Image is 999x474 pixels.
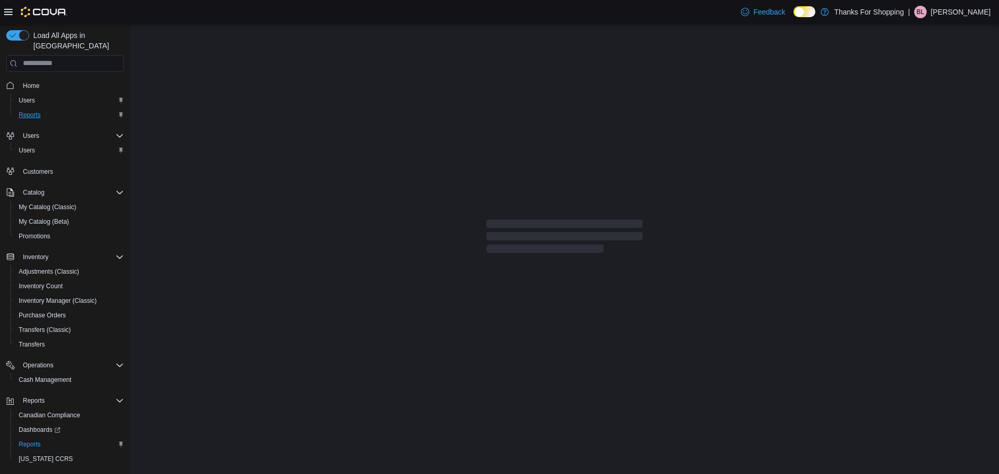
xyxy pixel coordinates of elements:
[2,358,128,373] button: Operations
[15,201,124,213] span: My Catalog (Classic)
[29,30,124,51] span: Load All Apps in [GEOGRAPHIC_DATA]
[10,264,128,279] button: Adjustments (Classic)
[2,129,128,143] button: Users
[10,323,128,337] button: Transfers (Classic)
[10,337,128,352] button: Transfers
[19,217,69,226] span: My Catalog (Beta)
[19,359,58,371] button: Operations
[15,215,124,228] span: My Catalog (Beta)
[23,396,45,405] span: Reports
[19,376,71,384] span: Cash Management
[19,394,49,407] button: Reports
[737,2,789,22] a: Feedback
[2,393,128,408] button: Reports
[19,340,45,349] span: Transfers
[23,82,40,90] span: Home
[793,6,815,17] input: Dark Mode
[19,251,53,263] button: Inventory
[10,108,128,122] button: Reports
[19,79,124,92] span: Home
[19,455,73,463] span: [US_STATE] CCRS
[19,130,43,142] button: Users
[15,294,101,307] a: Inventory Manager (Classic)
[15,424,124,436] span: Dashboards
[19,251,124,263] span: Inventory
[23,253,48,261] span: Inventory
[834,6,904,18] p: Thanks For Shopping
[15,144,124,157] span: Users
[19,232,50,240] span: Promotions
[15,438,45,451] a: Reports
[15,215,73,228] a: My Catalog (Beta)
[15,265,83,278] a: Adjustments (Classic)
[23,132,39,140] span: Users
[15,265,124,278] span: Adjustments (Classic)
[10,293,128,308] button: Inventory Manager (Classic)
[19,203,76,211] span: My Catalog (Classic)
[2,164,128,179] button: Customers
[15,374,75,386] a: Cash Management
[23,188,44,197] span: Catalog
[10,308,128,323] button: Purchase Orders
[10,408,128,422] button: Canadian Compliance
[917,6,925,18] span: Bl
[10,279,128,293] button: Inventory Count
[19,426,60,434] span: Dashboards
[10,214,128,229] button: My Catalog (Beta)
[19,111,41,119] span: Reports
[19,311,66,319] span: Purchase Orders
[19,96,35,105] span: Users
[19,411,80,419] span: Canadian Compliance
[19,282,63,290] span: Inventory Count
[21,7,67,17] img: Cova
[15,309,70,322] a: Purchase Orders
[15,338,124,351] span: Transfers
[19,130,124,142] span: Users
[15,109,124,121] span: Reports
[19,394,124,407] span: Reports
[15,374,124,386] span: Cash Management
[10,452,128,466] button: [US_STATE] CCRS
[23,168,53,176] span: Customers
[914,6,927,18] div: Brianna-lynn Frederiksen
[15,324,124,336] span: Transfers (Classic)
[19,165,57,178] a: Customers
[10,200,128,214] button: My Catalog (Classic)
[19,297,97,305] span: Inventory Manager (Classic)
[15,230,55,242] a: Promotions
[10,373,128,387] button: Cash Management
[19,80,44,92] a: Home
[10,143,128,158] button: Users
[15,438,124,451] span: Reports
[15,424,65,436] a: Dashboards
[19,359,124,371] span: Operations
[15,324,75,336] a: Transfers (Classic)
[19,165,124,178] span: Customers
[15,144,39,157] a: Users
[15,280,67,292] a: Inventory Count
[15,94,39,107] a: Users
[23,361,54,369] span: Operations
[19,186,124,199] span: Catalog
[15,294,124,307] span: Inventory Manager (Classic)
[931,6,991,18] p: [PERSON_NAME]
[15,309,124,322] span: Purchase Orders
[2,250,128,264] button: Inventory
[486,222,643,255] span: Loading
[15,280,124,292] span: Inventory Count
[15,109,45,121] a: Reports
[2,185,128,200] button: Catalog
[15,338,49,351] a: Transfers
[19,186,48,199] button: Catalog
[19,146,35,155] span: Users
[19,267,79,276] span: Adjustments (Classic)
[908,6,910,18] p: |
[10,437,128,452] button: Reports
[15,201,81,213] a: My Catalog (Classic)
[15,453,124,465] span: Washington CCRS
[10,93,128,108] button: Users
[10,229,128,244] button: Promotions
[2,78,128,93] button: Home
[15,409,84,421] a: Canadian Compliance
